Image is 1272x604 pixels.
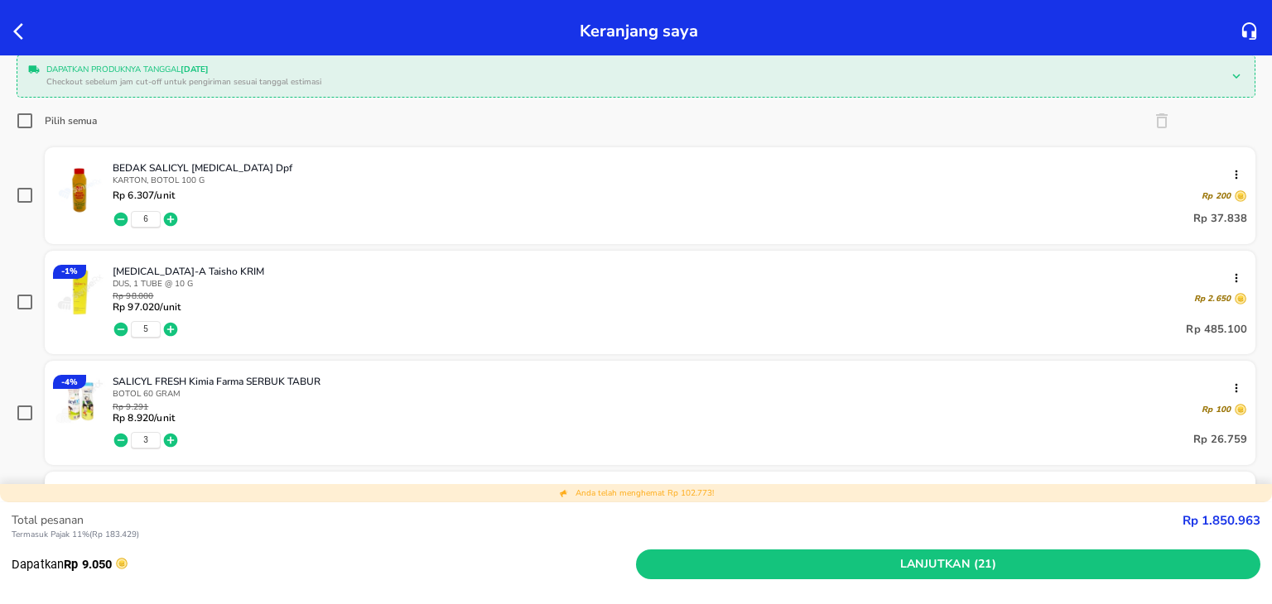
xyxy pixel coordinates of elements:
p: SALICYL FRESH Kimia Farma SERBUK TABUR [113,375,1234,388]
p: Dapatkan [12,555,636,573]
button: 3 [143,434,148,446]
img: SALICYL FRESH Kimia Farma SERBUK TABUR [53,375,108,429]
button: 6 [143,213,148,225]
p: KARTON, BOTOL 100 G [113,175,1247,186]
p: Rp 2.650 [1194,293,1231,304]
p: Rp 37.838 [1193,209,1247,229]
p: Total pesanan [12,511,1183,529]
p: Rp 26.759 [1193,430,1247,450]
div: Dapatkan produknya tanggal[DATE]Checkout sebelum jam cut-off untuk pengiriman sesuai tanggal esti... [22,60,1250,93]
p: BOTOL 60 GRAM [113,388,1247,400]
p: Rp 97.020 /unit [113,301,181,313]
strong: Rp 9.050 [64,557,112,572]
button: Lanjutkan (21) [636,549,1260,580]
p: Rp 6.307 /unit [113,189,175,201]
p: Keranjang saya [580,17,698,46]
p: Rp 485.100 [1186,319,1247,339]
b: [DATE] [181,64,209,75]
img: KENACORT-A Taisho KRIM [53,265,108,319]
p: DUS, 1 TUBE @ 10 G [113,278,1247,290]
p: [MEDICAL_DATA]-A Taisho KRIM [113,265,1234,278]
p: BEDAK SALICYL [MEDICAL_DATA] Dpf [113,161,1234,175]
div: - 4 % [53,375,86,389]
img: BEDAK SALICYL MENTHOL Dpf [53,161,108,216]
div: Pilih semua [45,114,97,127]
div: - 1 % [53,265,86,279]
strong: Rp 1.850.963 [1183,512,1260,529]
p: Rp 100 [1202,404,1231,415]
p: Checkout sebelum jam cut-off untuk pengiriman sesuai tanggal estimasi [46,76,1219,89]
img: total discount [559,488,569,498]
p: Termasuk Pajak 11% ( Rp 183.429 ) [12,529,1183,541]
p: Dapatkan produknya tanggal [46,64,1219,76]
p: Rp 200 [1202,190,1231,202]
p: Rp 8.920 /unit [113,412,175,424]
span: Lanjutkan (21) [643,554,1254,575]
button: 5 [143,324,148,335]
p: Rp 98.000 [113,292,181,301]
p: Rp 9.291 [113,403,175,412]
